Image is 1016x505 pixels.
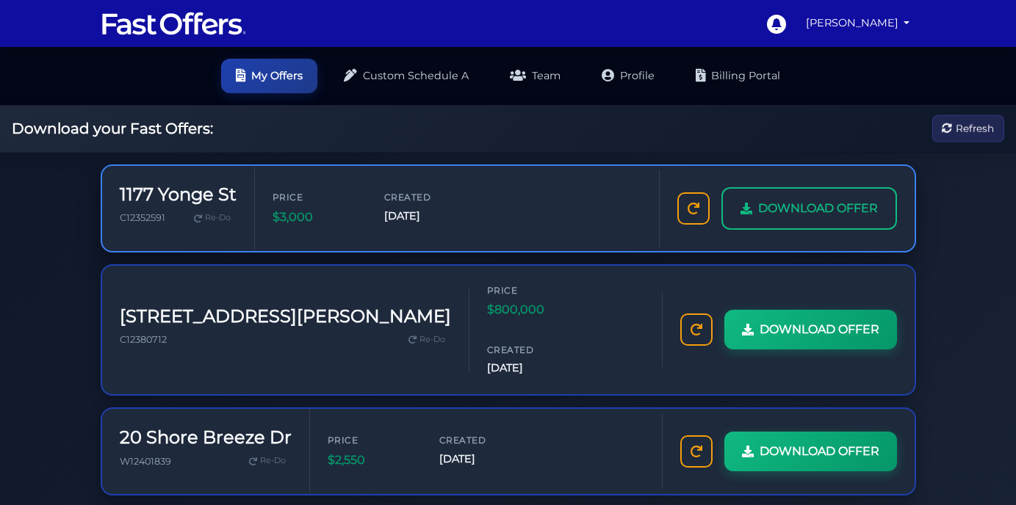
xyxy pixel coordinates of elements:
h3: [STREET_ADDRESS][PERSON_NAME] [120,306,451,327]
span: Re-Do [419,333,445,346]
span: Re-Do [205,211,231,225]
span: W12401839 [120,456,171,467]
span: [DATE] [384,208,472,225]
a: DOWNLOAD OFFER [724,310,897,349]
a: [PERSON_NAME] [800,9,916,37]
span: $2,550 [328,451,416,470]
a: My Offers [221,59,317,93]
a: Profile [587,59,669,93]
h3: 1177 Yonge St [120,184,237,206]
a: Re-Do [188,208,237,228]
a: DOWNLOAD OFFER [724,432,897,471]
span: [DATE] [487,360,575,377]
span: DOWNLOAD OFFER [760,320,879,339]
span: C12352591 [120,212,165,223]
a: Re-Do [403,330,451,349]
span: Refresh [956,120,994,137]
span: [DATE] [439,451,527,468]
span: Created [384,190,472,204]
span: Price [273,190,361,204]
h3: 20 Shore Breeze Dr [120,427,292,448]
a: Re-Do [243,451,292,471]
h2: Download your Fast Offers: [12,120,213,137]
span: $800,000 [487,300,575,319]
a: DOWNLOAD OFFER [721,187,897,230]
a: Custom Schedule A [329,59,483,93]
a: Billing Portal [681,59,795,93]
span: DOWNLOAD OFFER [760,442,879,461]
span: Created [439,433,527,447]
span: Re-Do [260,454,286,468]
span: C12380712 [120,334,167,345]
span: DOWNLOAD OFFER [758,199,878,218]
button: Refresh [932,115,1004,142]
span: Price [487,283,575,297]
span: Price [328,433,416,447]
span: Created [487,343,575,357]
span: $3,000 [273,208,361,227]
a: Team [495,59,575,93]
